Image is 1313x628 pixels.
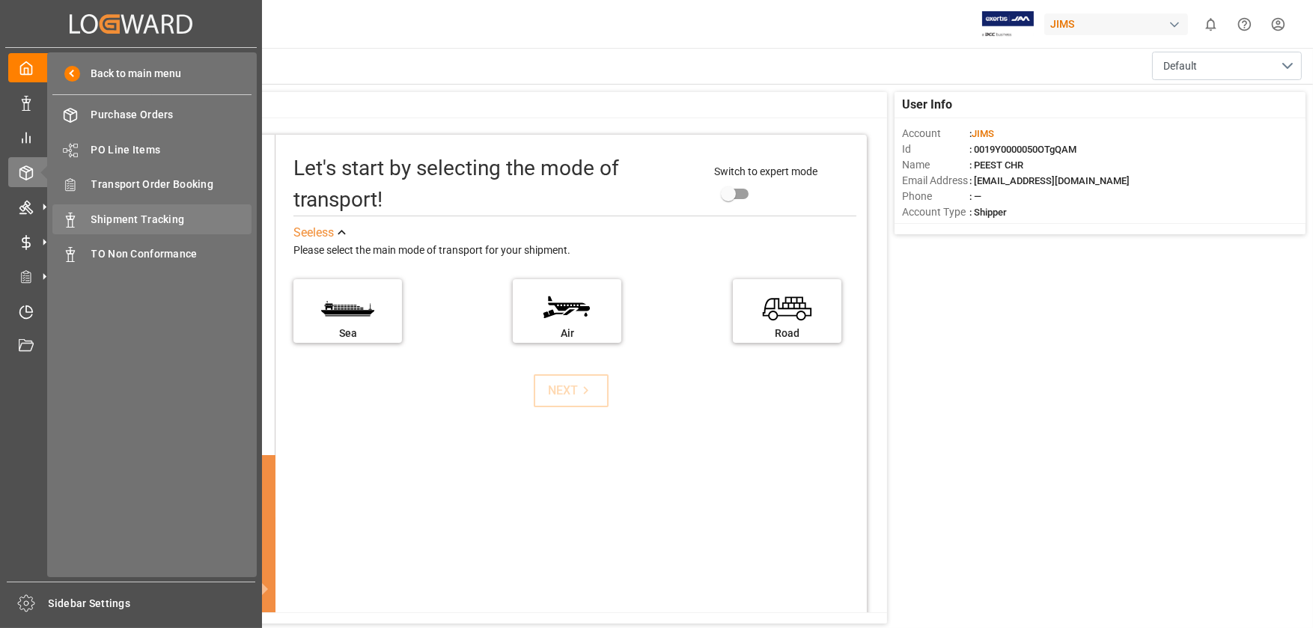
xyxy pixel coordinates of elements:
span: Email Address [902,173,969,189]
div: Let's start by selecting the mode of transport! [293,153,699,216]
span: : PEEST CHR [969,159,1023,171]
a: Data Management [8,88,254,117]
div: NEXT [548,382,594,400]
span: : — [969,191,981,202]
span: PO Line Items [91,142,252,158]
div: JIMS [1044,13,1188,35]
div: See less [293,224,334,242]
span: : [EMAIL_ADDRESS][DOMAIN_NAME] [969,175,1130,186]
span: Sidebar Settings [49,596,256,612]
span: Name [902,157,969,173]
span: Back to main menu [80,66,181,82]
div: Sea [301,326,394,341]
img: Exertis%20JAM%20-%20Email%20Logo.jpg_1722504956.jpg [982,11,1034,37]
span: : [969,128,994,139]
a: Purchase Orders [52,100,252,129]
span: Purchase Orders [91,107,252,123]
span: Shipment Tracking [91,212,252,228]
span: : Shipper [969,207,1007,218]
span: Account Type [902,204,969,220]
span: TO Non Conformance [91,246,252,262]
span: Switch to expert mode [714,165,817,177]
span: : 0019Y0000050OTgQAM [969,144,1076,155]
span: Account [902,126,969,141]
div: Please select the main mode of transport for your shipment. [293,242,856,260]
span: Transport Order Booking [91,177,252,192]
button: Help Center [1228,7,1261,41]
div: Road [740,326,834,341]
a: TO Non Conformance [52,240,252,269]
span: JIMS [972,128,994,139]
span: User Info [902,96,952,114]
a: Shipment Tracking [52,204,252,234]
a: My Cockpit [8,53,254,82]
a: Timeslot Management V2 [8,296,254,326]
a: PO Line Items [52,135,252,164]
span: Default [1163,58,1197,74]
div: Air [520,326,614,341]
span: Id [902,141,969,157]
button: show 0 new notifications [1194,7,1228,41]
a: Transport Order Booking [52,170,252,199]
span: Phone [902,189,969,204]
button: NEXT [534,374,609,407]
button: open menu [1152,52,1302,80]
button: JIMS [1044,10,1194,38]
